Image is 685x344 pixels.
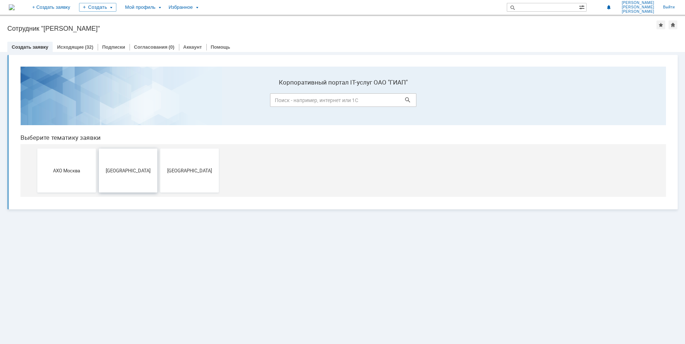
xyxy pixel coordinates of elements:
[7,25,656,32] div: Сотрудник "[PERSON_NAME]"
[6,73,651,81] header: Выберите тематику заявки
[169,44,175,50] div: (0)
[579,3,586,10] span: Расширенный поиск
[183,44,202,50] a: Аккаунт
[12,44,48,50] a: Создать заявку
[102,44,125,50] a: Подписки
[9,4,15,10] img: logo
[85,44,93,50] div: (32)
[656,20,665,29] div: Добавить в избранное
[79,3,116,12] div: Создать
[9,4,15,10] a: Перейти на домашнюю страницу
[134,44,168,50] a: Согласования
[669,20,677,29] div: Сделать домашней страницей
[84,88,143,132] button: [GEOGRAPHIC_DATA]
[25,107,79,112] span: АХО Москва
[622,10,654,14] span: [PERSON_NAME]
[146,88,204,132] button: [GEOGRAPHIC_DATA]
[57,44,84,50] a: Исходящие
[211,44,230,50] a: Помощь
[86,107,141,112] span: [GEOGRAPHIC_DATA]
[255,18,402,25] label: Корпоративный портал IT-услуг ОАО "ГИАП"
[622,5,654,10] span: [PERSON_NAME]
[23,88,81,132] button: АХО Москва
[622,1,654,5] span: [PERSON_NAME]
[148,107,202,112] span: [GEOGRAPHIC_DATA]
[255,33,402,46] input: Поиск - например, интернет или 1С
